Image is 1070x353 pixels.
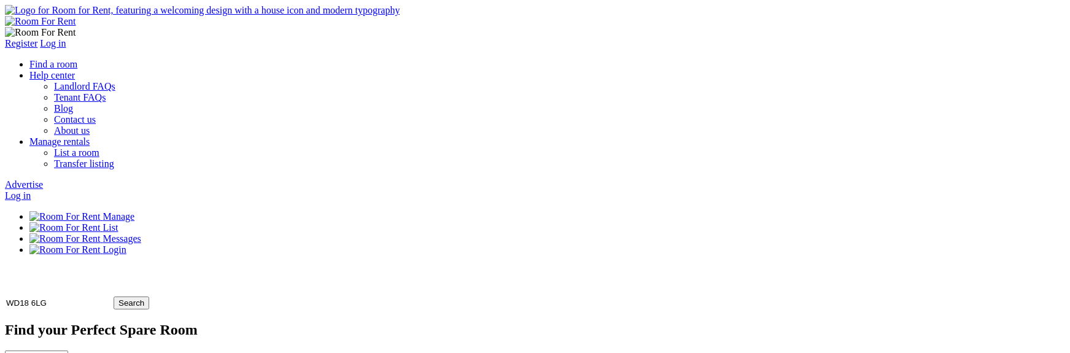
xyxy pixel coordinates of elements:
span: Manage [103,211,135,222]
h1: Search for a spare room [5,268,1065,284]
img: Room For Rent [5,27,76,38]
img: Room For Rent [29,244,101,255]
a: Log in [5,190,31,201]
img: Logo for Room for Rent, featuring a welcoming design with a house icon and modern typography [5,5,400,16]
img: Room For Rent [29,233,101,244]
a: Register [5,38,37,48]
a: Messages [29,233,141,244]
a: Manage [29,211,134,222]
a: List [29,222,118,233]
a: Landlord FAQs [54,81,115,91]
img: Room For Rent [29,222,101,233]
a: Find a room [29,59,77,69]
a: Advertise [5,179,43,190]
a: Transfer listing [54,158,114,169]
a: Blog [54,103,73,114]
a: Manage rentals [29,136,90,147]
input: Search [114,297,149,309]
img: Room For Rent [29,211,101,222]
img: Room For Rent [5,16,76,27]
span: Login [103,244,126,255]
a: Log in [40,38,66,48]
strong: Find your Perfect Spare Room [5,322,198,338]
span: List [103,222,118,233]
span: Messages [103,233,141,244]
a: About us [54,125,90,136]
input: Where do you want to live. Search by town or postcode [5,298,111,308]
a: Contact us [54,114,96,125]
a: Login [29,244,126,255]
a: List a room [54,147,99,158]
a: Tenant FAQs [54,92,106,103]
a: Help center [29,70,75,80]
